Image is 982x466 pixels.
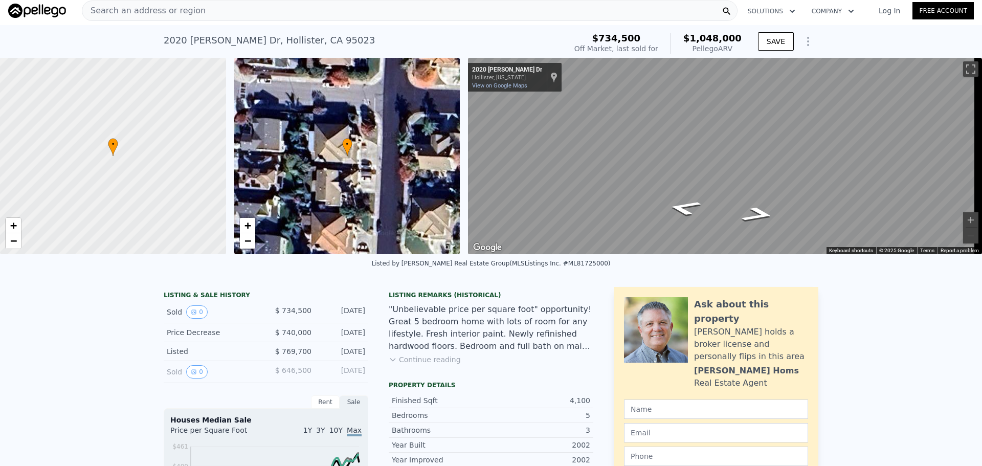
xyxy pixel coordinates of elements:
button: Continue reading [389,354,461,365]
span: $ 734,500 [275,306,311,315]
span: • [108,140,118,149]
div: Houses Median Sale [170,415,362,425]
div: "Unbelievable price per square foot" opportunity! Great 5 bedroom home with lots of room for any ... [389,303,593,352]
path: Go South, Nora Dr [654,196,715,219]
span: + [244,219,251,232]
div: Map [468,58,982,254]
a: Zoom in [240,218,255,233]
button: Zoom in [963,212,978,228]
div: [DATE] [320,305,365,319]
div: Finished Sqft [392,395,491,406]
img: Pellego [8,4,66,18]
div: 2020 [PERSON_NAME] Dr , Hollister , CA 95023 [164,33,375,48]
a: Terms (opens in new tab) [920,248,934,253]
div: Real Estate Agent [694,377,767,389]
div: Rent [311,395,340,409]
span: © 2025 Google [879,248,914,253]
a: Zoom in [6,218,21,233]
div: 2002 [491,455,590,465]
div: [PERSON_NAME] holds a broker license and personally flips in this area [694,326,808,363]
span: • [342,140,352,149]
div: Sold [167,365,258,379]
span: $1,048,000 [683,33,742,43]
div: Listed by [PERSON_NAME] Real Estate Group (MLSListings Inc. #ML81725000) [371,260,610,267]
div: 3 [491,425,590,435]
div: Listed [167,346,258,357]
div: Street View [468,58,982,254]
button: Solutions [740,2,804,20]
div: [DATE] [320,346,365,357]
div: Price per Square Foot [170,425,266,441]
button: Toggle fullscreen view [963,61,978,77]
div: [DATE] [320,327,365,338]
a: Report a problem [941,248,979,253]
tspan: $461 [172,443,188,450]
a: Zoom out [6,233,21,249]
img: Google [471,241,504,254]
div: Year Built [392,440,491,450]
div: [PERSON_NAME] Homs [694,365,799,377]
div: Property details [389,381,593,389]
span: − [10,234,17,247]
div: Bedrooms [392,410,491,420]
div: Year Improved [392,455,491,465]
a: View on Google Maps [472,82,527,89]
span: $ 769,700 [275,347,311,356]
input: Name [624,400,808,419]
path: Go North, Nora Dr [727,203,789,226]
span: $ 646,500 [275,366,311,374]
a: Open this area in Google Maps (opens a new window) [471,241,504,254]
div: LISTING & SALE HISTORY [164,291,368,301]
span: + [10,219,17,232]
span: 3Y [316,426,325,434]
div: • [342,138,352,156]
input: Phone [624,447,808,466]
a: Log In [866,6,912,16]
span: $734,500 [592,33,641,43]
span: Max [347,426,362,436]
button: SAVE [758,32,794,51]
div: • [108,138,118,156]
button: Keyboard shortcuts [829,247,873,254]
div: Ask about this property [694,297,808,326]
span: − [244,234,251,247]
div: Pellego ARV [683,43,742,54]
button: Zoom out [963,228,978,243]
a: Show location on map [550,72,557,83]
div: 2020 [PERSON_NAME] Dr [472,66,542,74]
span: 1Y [303,426,312,434]
div: 5 [491,410,590,420]
button: Company [804,2,862,20]
div: Sold [167,305,258,319]
div: Sale [340,395,368,409]
div: 2002 [491,440,590,450]
div: Listing Remarks (Historical) [389,291,593,299]
span: Search an address or region [82,5,206,17]
div: Bathrooms [392,425,491,435]
div: 4,100 [491,395,590,406]
div: Hollister, [US_STATE] [472,74,542,81]
button: View historical data [186,365,208,379]
a: Zoom out [240,233,255,249]
button: View historical data [186,305,208,319]
div: Off Market, last sold for [574,43,658,54]
button: Show Options [798,31,818,52]
div: Price Decrease [167,327,258,338]
input: Email [624,423,808,442]
span: $ 740,000 [275,328,311,337]
a: Free Account [912,2,974,19]
span: 10Y [329,426,343,434]
div: [DATE] [320,365,365,379]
